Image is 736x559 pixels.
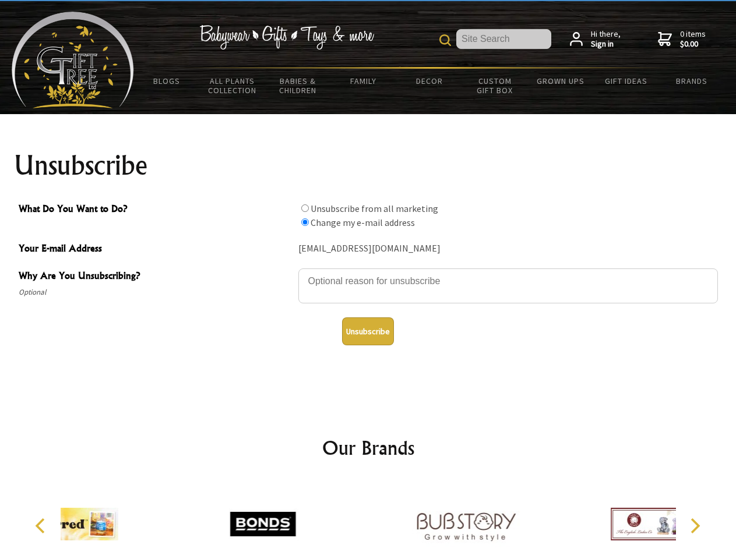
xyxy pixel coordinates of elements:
a: 0 items$0.00 [658,29,706,49]
a: All Plants Collection [200,69,266,102]
img: product search [439,34,451,46]
span: 0 items [680,29,706,49]
a: BLOGS [134,69,200,93]
h2: Our Brands [23,434,713,462]
strong: Sign in [591,39,621,49]
a: Babies & Children [265,69,331,102]
div: [EMAIL_ADDRESS][DOMAIN_NAME] [298,240,718,258]
button: Next [682,513,707,539]
label: Unsubscribe from all marketing [311,203,438,214]
span: What Do You Want to Do? [19,201,293,218]
a: Hi there,Sign in [570,29,621,49]
a: Brands [659,69,725,93]
a: Decor [396,69,462,93]
img: Babywear - Gifts - Toys & more [199,25,374,49]
input: What Do You Want to Do? [301,204,309,212]
img: Babyware - Gifts - Toys and more... [12,12,134,108]
input: What Do You Want to Do? [301,218,309,226]
textarea: Why Are You Unsubscribing? [298,268,718,303]
button: Previous [29,513,55,539]
a: Family [331,69,397,93]
h1: Unsubscribe [14,151,723,179]
span: Why Are You Unsubscribing? [19,268,293,285]
strong: $0.00 [680,39,706,49]
span: Optional [19,285,293,299]
label: Change my e-mail address [311,217,415,228]
input: Site Search [456,29,551,49]
a: Grown Ups [527,69,593,93]
span: Hi there, [591,29,621,49]
a: Custom Gift Box [462,69,528,102]
a: Gift Ideas [593,69,659,93]
span: Your E-mail Address [19,241,293,258]
button: Unsubscribe [342,317,394,345]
